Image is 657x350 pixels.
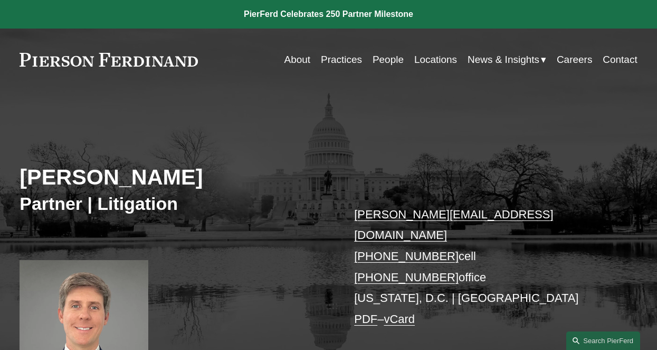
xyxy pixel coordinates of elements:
a: folder dropdown [468,50,546,70]
a: Careers [557,50,592,70]
a: Practices [321,50,362,70]
a: People [373,50,404,70]
a: [PHONE_NUMBER] [354,271,459,284]
a: PDF [354,312,377,326]
a: vCard [384,312,415,326]
p: cell office [US_STATE], D.C. | [GEOGRAPHIC_DATA] – [354,204,612,329]
h2: [PERSON_NAME] [20,164,328,190]
a: [PERSON_NAME][EMAIL_ADDRESS][DOMAIN_NAME] [354,208,553,242]
a: About [284,50,311,70]
a: Search this site [566,331,640,350]
a: Contact [603,50,637,70]
a: Locations [414,50,457,70]
h3: Partner | Litigation [20,193,328,215]
a: [PHONE_NUMBER] [354,250,459,263]
span: News & Insights [468,51,539,69]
